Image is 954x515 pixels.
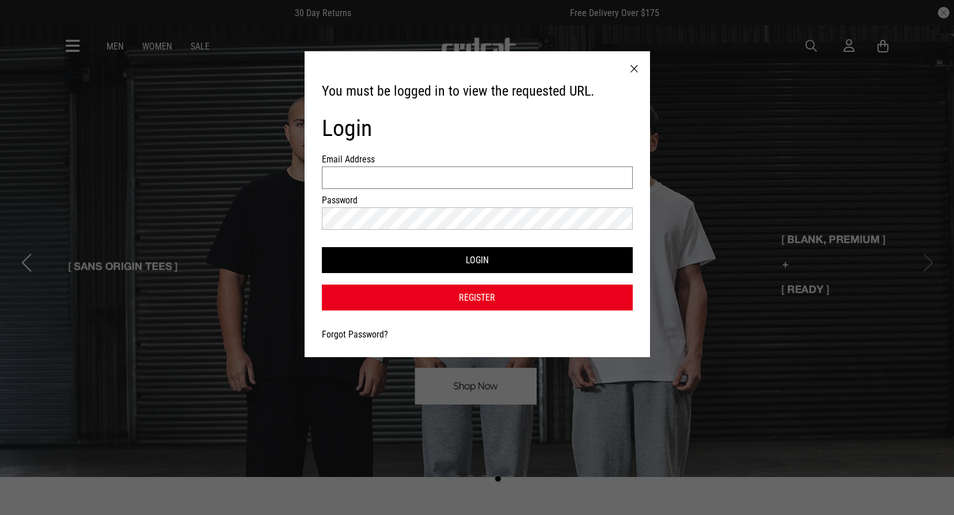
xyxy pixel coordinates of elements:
h1: Login [322,115,633,142]
button: Login [322,247,633,273]
label: Password [322,195,384,206]
a: Register [322,285,633,310]
h3: You must be logged in to view the requested URL. [322,82,633,101]
button: Open LiveChat chat widget [9,5,44,39]
label: Email Address [322,154,384,165]
a: Forgot Password? [322,329,388,340]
